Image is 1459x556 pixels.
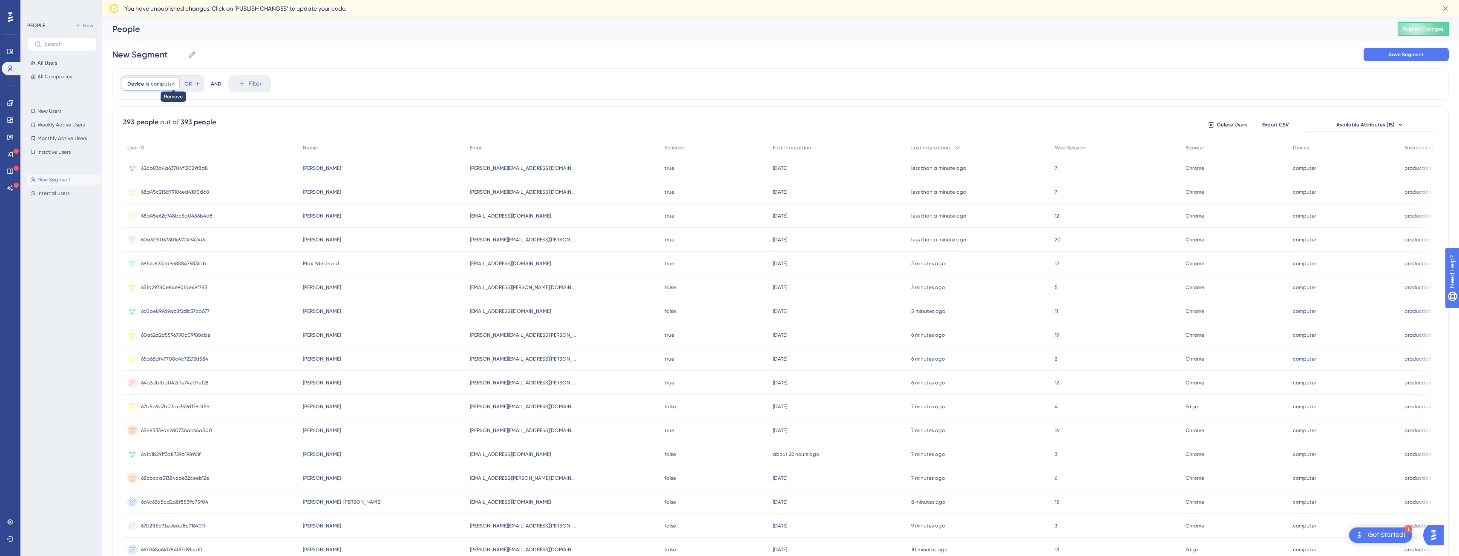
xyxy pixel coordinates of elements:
span: 15 [1055,499,1059,505]
span: Chrome [1186,260,1204,267]
span: Chrome [1186,165,1204,172]
span: [EMAIL_ADDRESS][DOMAIN_NAME] [470,260,551,267]
span: [PERSON_NAME][EMAIL_ADDRESS][DOMAIN_NAME] [470,165,576,172]
time: less than a minute ago [911,237,966,243]
span: Available Attributes (15) [1336,121,1395,128]
span: 2 [1055,355,1057,362]
span: true [665,212,674,219]
span: Chrome [1186,499,1204,505]
span: Monthly Active Users [37,135,87,142]
span: 664c63a5cd2a8f8539c75f04 [141,499,208,505]
button: New Users [27,106,96,116]
img: launcher-image-alternative-text [1354,530,1364,540]
button: New Segment [27,175,101,185]
button: Export CSV [1254,118,1297,132]
span: Save Segment [1389,51,1424,58]
span: Last Interaction [911,144,950,151]
time: 7 minutes ago [911,404,945,410]
time: 7 minutes ago [911,475,945,481]
time: [DATE] [773,523,787,529]
span: [PERSON_NAME][EMAIL_ADDRESS][DOMAIN_NAME] [470,403,576,410]
span: false [665,403,676,410]
span: production [1404,475,1431,481]
span: [PERSON_NAME][EMAIL_ADDRESS][PERSON_NAME][DOMAIN_NAME] [470,236,576,243]
time: [DATE] [773,189,787,195]
span: 12 [1055,379,1059,386]
button: Internal users [27,188,101,198]
span: 16 [1055,427,1059,434]
span: production [1404,379,1431,386]
button: Save Segment [1364,48,1449,61]
button: All Companies [27,72,96,82]
time: [DATE] [773,284,787,290]
span: Browser [1186,144,1204,151]
span: 681cb8231fd9e85847683fab [141,260,206,267]
span: computer [1293,308,1316,315]
span: Weekly Active Users [37,121,85,128]
span: [EMAIL_ADDRESS][DOMAIN_NAME] [470,308,551,315]
time: 7 minutes ago [911,427,945,433]
button: All Users [27,58,96,68]
span: production [1404,260,1431,267]
span: 67b21f5c93edead8c716401f [141,522,205,529]
span: [PERSON_NAME] [303,284,341,291]
span: Chrome [1186,427,1204,434]
span: computer [1293,189,1316,195]
span: Need Help? [20,2,53,12]
span: First Interaction [773,144,811,151]
span: Solicitor [665,144,684,151]
span: [EMAIL_ADDRESS][PERSON_NAME][DOMAIN_NAME] [470,284,576,291]
time: 6 minutes ago [911,380,945,386]
span: 660be899d9ac8f2db37cb677 [141,308,210,315]
span: [PERSON_NAME][EMAIL_ADDRESS][DOMAIN_NAME] [470,189,576,195]
span: [PERSON_NAME] [303,451,341,458]
span: 12 [1055,260,1059,267]
time: [DATE] [773,380,787,386]
time: 8 minutes ago [911,499,945,505]
span: computer [1293,165,1316,172]
input: Search [45,41,89,47]
time: 7 minutes ago [911,451,945,457]
span: production [1404,522,1431,529]
span: production [1404,403,1431,410]
span: 3 [1055,451,1057,458]
div: AND [211,75,222,92]
span: User ID [127,144,144,151]
div: out of [160,117,179,127]
span: [EMAIL_ADDRESS][DOMAIN_NAME] [470,451,551,458]
div: Get Started! [1368,530,1405,540]
span: [PERSON_NAME] [303,427,341,434]
time: 5 minutes ago [911,308,945,314]
span: computer [1293,284,1316,291]
span: Export CSV [1262,121,1289,128]
span: Filter [248,79,262,89]
time: [DATE] [773,332,787,338]
span: true [665,236,674,243]
span: computer [1293,522,1316,529]
button: Inactive Users [27,147,96,157]
span: false [665,284,676,291]
span: [PERSON_NAME] [303,379,341,386]
span: [PERSON_NAME] [303,212,341,219]
span: Inactive Users [37,149,71,155]
span: [PERSON_NAME][EMAIL_ADDRESS][DOMAIN_NAME] [470,427,576,434]
div: PEOPLE [27,22,45,29]
span: production [1404,165,1431,172]
span: [PERSON_NAME]-[PERSON_NAME] [303,499,381,505]
time: [DATE] [773,475,787,481]
span: 63db83d4a63704f12029f8d8 [141,165,208,172]
span: computer [1293,499,1316,505]
time: 9 minutes ago [911,523,945,529]
span: 19 [1055,332,1059,338]
span: Max Ydestrand [303,260,339,267]
time: 10 minutes ago [911,547,947,553]
time: [DATE] [773,499,787,505]
span: Publish Changes [1403,26,1444,32]
span: Email [470,144,483,151]
span: [EMAIL_ADDRESS][DOMAIN_NAME] [470,499,551,505]
span: computer [1293,403,1316,410]
span: [PERSON_NAME] [303,355,341,362]
time: less than a minute ago [911,165,966,171]
button: Delete Users [1206,118,1249,132]
span: true [665,332,674,338]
